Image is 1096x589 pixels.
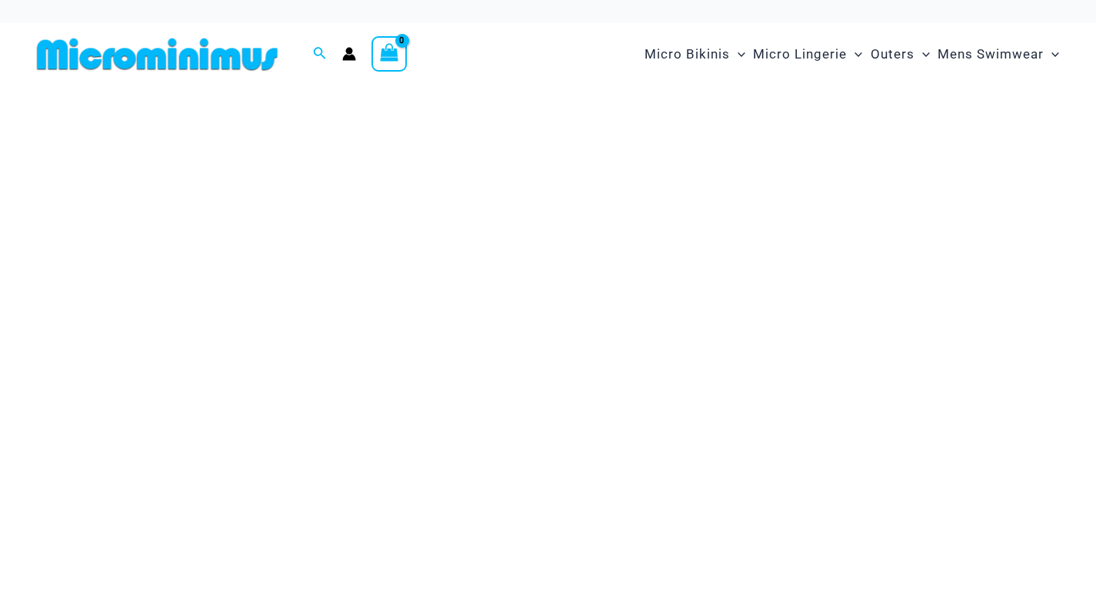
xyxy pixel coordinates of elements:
[730,35,745,74] span: Menu Toggle
[371,36,407,72] a: View Shopping Cart, empty
[342,47,356,61] a: Account icon link
[638,28,1065,80] nav: Site Navigation
[1044,35,1059,74] span: Menu Toggle
[641,31,749,78] a: Micro BikinisMenu ToggleMenu Toggle
[753,35,847,74] span: Micro Lingerie
[847,35,862,74] span: Menu Toggle
[934,31,1063,78] a: Mens SwimwearMenu ToggleMenu Toggle
[645,35,730,74] span: Micro Bikinis
[749,31,866,78] a: Micro LingerieMenu ToggleMenu Toggle
[31,37,284,72] img: MM SHOP LOGO FLAT
[871,35,914,74] span: Outers
[914,35,930,74] span: Menu Toggle
[938,35,1044,74] span: Mens Swimwear
[867,31,934,78] a: OutersMenu ToggleMenu Toggle
[313,45,327,64] a: Search icon link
